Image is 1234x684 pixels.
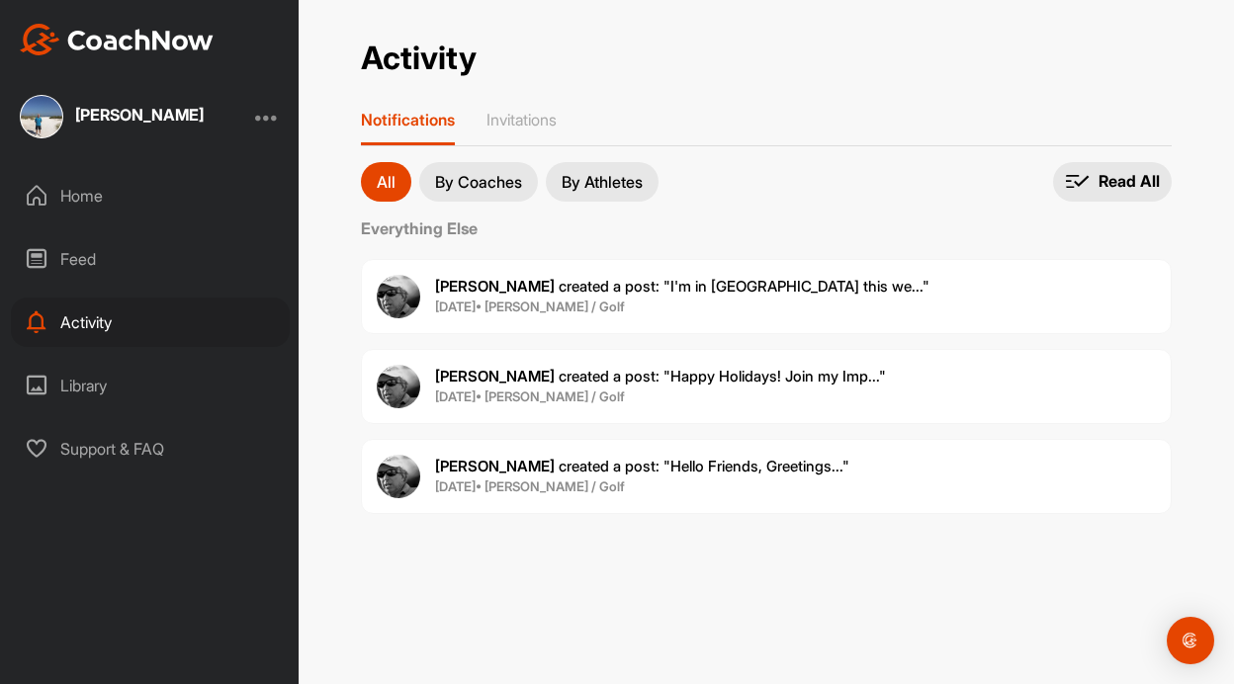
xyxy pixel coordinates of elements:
[377,365,420,408] img: user avatar
[377,174,396,190] p: All
[435,277,555,296] b: [PERSON_NAME]
[435,367,555,385] b: [PERSON_NAME]
[75,107,204,123] div: [PERSON_NAME]
[486,110,557,129] p: Invitations
[361,40,477,78] h2: Activity
[11,234,290,284] div: Feed
[20,24,214,55] img: CoachNow
[11,424,290,473] div: Support & FAQ
[435,277,929,296] span: created a post : "I'm in [GEOGRAPHIC_DATA] this we..."
[562,174,643,190] p: By Athletes
[11,361,290,410] div: Library
[1099,171,1160,192] p: Read All
[435,299,625,314] b: [DATE] • [PERSON_NAME] / Golf
[361,162,411,202] button: All
[546,162,659,202] button: By Athletes
[377,275,420,318] img: user avatar
[377,455,420,498] img: user avatar
[361,110,455,129] p: Notifications
[435,457,849,475] span: created a post : "Hello Friends, Greetings..."
[11,171,290,220] div: Home
[361,216,1172,240] label: Everything Else
[435,174,522,190] p: By Coaches
[435,367,886,385] span: created a post : "Happy Holidays! Join my Imp..."
[435,478,625,494] b: [DATE] • [PERSON_NAME] / Golf
[1167,617,1214,664] div: Open Intercom Messenger
[435,388,625,404] b: [DATE] • [PERSON_NAME] / Golf
[11,298,290,347] div: Activity
[435,457,555,475] b: [PERSON_NAME]
[20,95,63,138] img: square_f80a24c15ab4348606cc767dea878586.jpg
[419,162,538,202] button: By Coaches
